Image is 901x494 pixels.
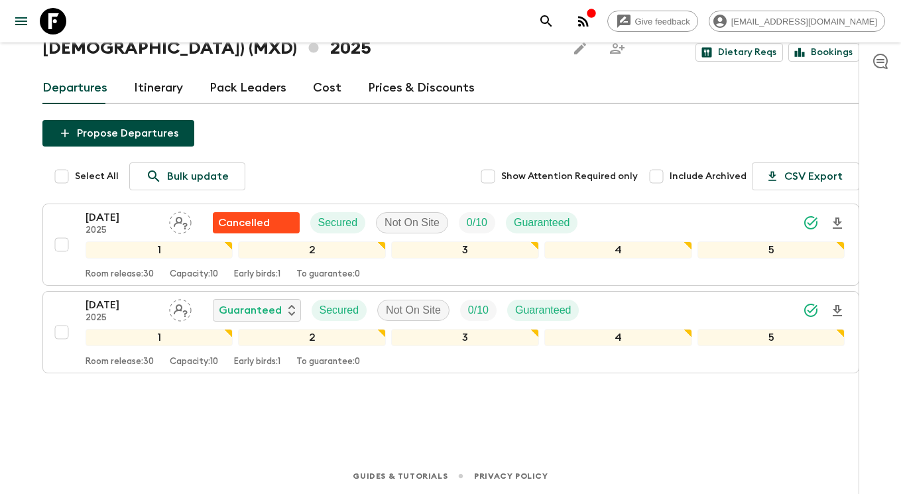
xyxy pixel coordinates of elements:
svg: Download Onboarding [829,216,845,231]
p: [DATE] [86,297,158,313]
a: Guides & Tutorials [353,469,448,483]
svg: Download Onboarding [829,303,845,319]
div: 5 [697,329,845,346]
span: [EMAIL_ADDRESS][DOMAIN_NAME] [724,17,884,27]
p: Bulk update [167,168,229,184]
span: Assign pack leader [169,303,192,314]
div: Secured [310,212,366,233]
p: Capacity: 10 [170,269,218,280]
p: Early birds: 1 [234,357,280,367]
p: Capacity: 10 [170,357,218,367]
div: 2 [238,241,386,259]
a: Prices & Discounts [368,72,475,104]
a: Dietary Reqs [695,43,783,62]
p: 2025 [86,225,158,236]
div: Not On Site [376,212,448,233]
div: 1 [86,241,233,259]
p: To guarantee: 0 [296,269,360,280]
div: 2 [238,329,386,346]
p: 0 / 10 [468,302,489,318]
button: [DATE]2025Assign pack leaderFlash Pack cancellationSecuredNot On SiteTrip FillGuaranteed12345Room... [42,204,859,286]
div: Secured [312,300,367,321]
p: 2025 [86,313,158,324]
p: To guarantee: 0 [296,357,360,367]
p: Guaranteed [515,302,571,318]
span: Give feedback [628,17,697,27]
p: 0 / 10 [467,215,487,231]
button: Edit this itinerary [567,35,593,62]
p: Early birds: 1 [234,269,280,280]
div: Trip Fill [459,212,495,233]
svg: Synced Successfully [803,215,819,231]
a: Privacy Policy [474,469,548,483]
button: Propose Departures [42,120,194,147]
button: CSV Export [752,162,859,190]
span: Assign pack leader [169,216,192,226]
div: 5 [697,241,845,259]
p: Not On Site [386,302,441,318]
button: menu [8,8,34,34]
svg: Synced Successfully [803,302,819,318]
a: Bulk update [129,162,245,190]
button: search adventures [533,8,560,34]
p: Cancelled [218,215,270,231]
div: 4 [544,241,692,259]
div: 3 [391,241,539,259]
a: Give feedback [607,11,698,32]
p: Room release: 30 [86,269,154,280]
a: Pack Leaders [210,72,286,104]
span: Include Archived [670,170,747,183]
p: Guaranteed [219,302,282,318]
span: Show Attention Required only [501,170,638,183]
a: Bookings [788,43,859,62]
div: Not On Site [377,300,450,321]
p: Room release: 30 [86,357,154,367]
p: Guaranteed [514,215,570,231]
a: Itinerary [134,72,183,104]
span: Share this itinerary [604,35,631,62]
div: 4 [544,329,692,346]
div: Flash Pack cancellation [213,212,300,233]
a: Cost [313,72,341,104]
div: 3 [391,329,539,346]
div: Trip Fill [460,300,497,321]
p: Secured [318,215,358,231]
a: Departures [42,72,107,104]
span: Select All [75,170,119,183]
p: [DATE] [86,210,158,225]
button: [DATE]2025Assign pack leaderGuaranteedSecuredNot On SiteTrip FillGuaranteed12345Room release:30Ca... [42,291,859,373]
p: Secured [320,302,359,318]
div: 1 [86,329,233,346]
div: [EMAIL_ADDRESS][DOMAIN_NAME] [709,11,885,32]
p: Not On Site [385,215,440,231]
